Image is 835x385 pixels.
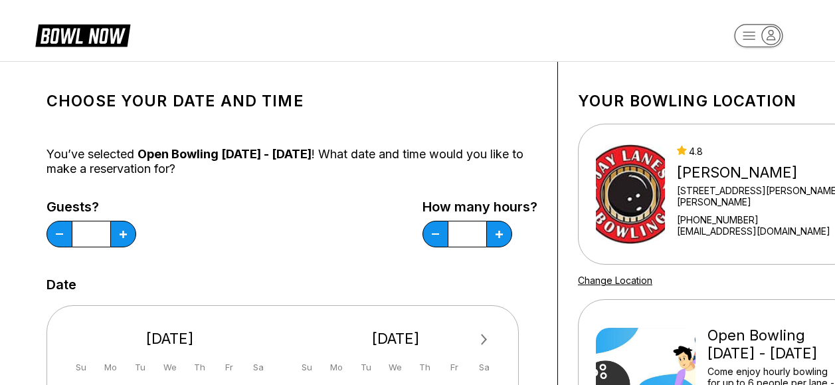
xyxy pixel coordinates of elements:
[422,199,537,214] label: How many hours?
[161,358,179,376] div: We
[293,330,499,348] div: [DATE]
[250,358,268,376] div: Sa
[474,329,495,350] button: Next Month
[138,147,312,161] span: Open Bowling [DATE] - [DATE]
[72,358,90,376] div: Su
[357,358,375,376] div: Tu
[416,358,434,376] div: Th
[596,144,665,244] img: Jay Lanes
[387,358,405,376] div: We
[67,330,273,348] div: [DATE]
[46,92,537,110] h1: Choose your Date and time
[191,358,209,376] div: Th
[132,358,149,376] div: Tu
[475,358,493,376] div: Sa
[220,358,238,376] div: Fr
[46,277,76,292] label: Date
[446,358,464,376] div: Fr
[298,358,316,376] div: Su
[46,147,537,176] div: You’ve selected ! What date and time would you like to make a reservation for?
[102,358,120,376] div: Mo
[46,199,136,214] label: Guests?
[327,358,345,376] div: Mo
[578,275,652,286] a: Change Location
